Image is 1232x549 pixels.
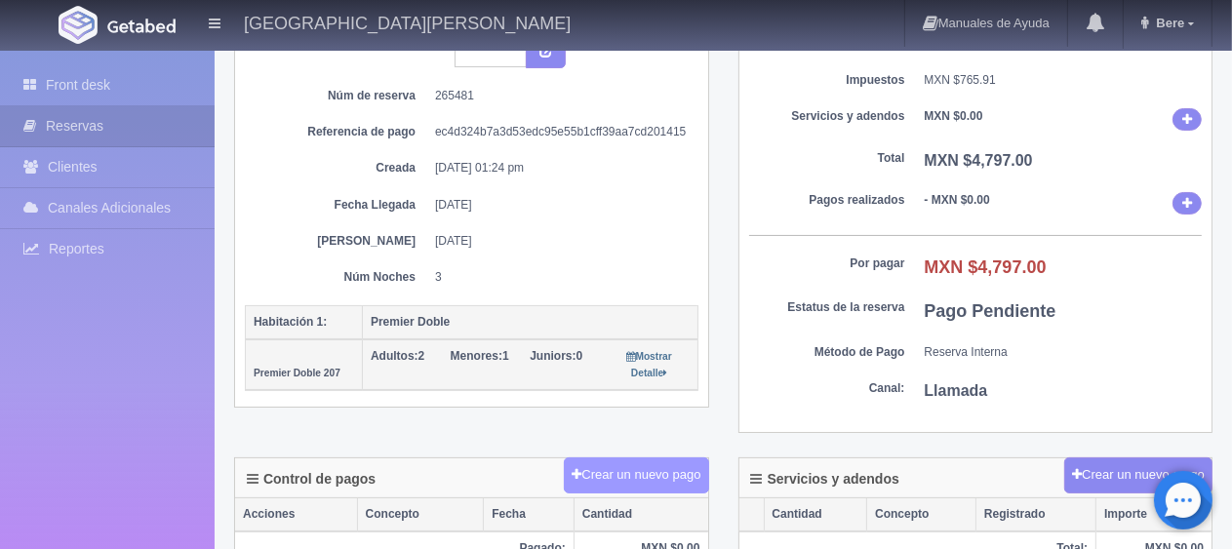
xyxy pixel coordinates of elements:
[749,299,905,316] dt: Estatus de la reserva
[751,472,899,487] h4: Servicios y adendos
[925,109,983,123] b: MXN $0.00
[749,192,905,209] dt: Pagos realizados
[749,150,905,167] dt: Total
[749,72,905,89] dt: Impuestos
[975,498,1095,531] th: Registrado
[247,472,376,487] h4: Control de pagos
[435,269,684,286] dd: 3
[435,88,684,104] dd: 265481
[925,344,1203,361] dd: Reserva Interna
[764,498,867,531] th: Cantidad
[435,124,684,140] dd: ec4d324b7a3d53edc95e55b1cff39aa7cd201415
[627,349,672,379] a: Mostrar Detalle
[564,457,708,493] button: Crear un nuevo pago
[749,108,905,125] dt: Servicios y adendos
[749,344,905,361] dt: Método de Pago
[235,498,357,531] th: Acciones
[484,498,575,531] th: Fecha
[254,368,340,378] small: Premier Doble 207
[1064,457,1212,493] button: Crear un nuevo cargo
[363,305,698,339] th: Premier Doble
[371,349,424,363] span: 2
[357,498,484,531] th: Concepto
[259,197,416,214] dt: Fecha Llegada
[435,197,684,214] dd: [DATE]
[254,315,327,329] b: Habitación 1:
[259,88,416,104] dt: Núm de reserva
[749,380,905,397] dt: Canal:
[451,349,509,363] span: 1
[627,351,672,378] small: Mostrar Detalle
[371,349,418,363] strong: Adultos:
[435,233,684,250] dd: [DATE]
[59,6,98,44] img: Getabed
[107,19,176,33] img: Getabed
[925,382,988,399] b: Llamada
[925,72,1203,89] dd: MXN $765.91
[1151,16,1184,30] span: Bere
[451,349,502,363] strong: Menores:
[574,498,707,531] th: Cantidad
[867,498,976,531] th: Concepto
[259,233,416,250] dt: [PERSON_NAME]
[530,349,576,363] strong: Juniors:
[749,255,905,272] dt: Por pagar
[925,193,990,207] b: - MXN $0.00
[1096,498,1212,531] th: Importe
[244,10,571,34] h4: [GEOGRAPHIC_DATA][PERSON_NAME]
[259,160,416,176] dt: Creada
[925,152,1033,169] b: MXN $4,797.00
[925,257,1047,277] b: MXN $4,797.00
[435,160,684,176] dd: [DATE] 01:24 pm
[530,349,582,363] span: 0
[259,269,416,286] dt: Núm Noches
[259,124,416,140] dt: Referencia de pago
[925,301,1056,321] b: Pago Pendiente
